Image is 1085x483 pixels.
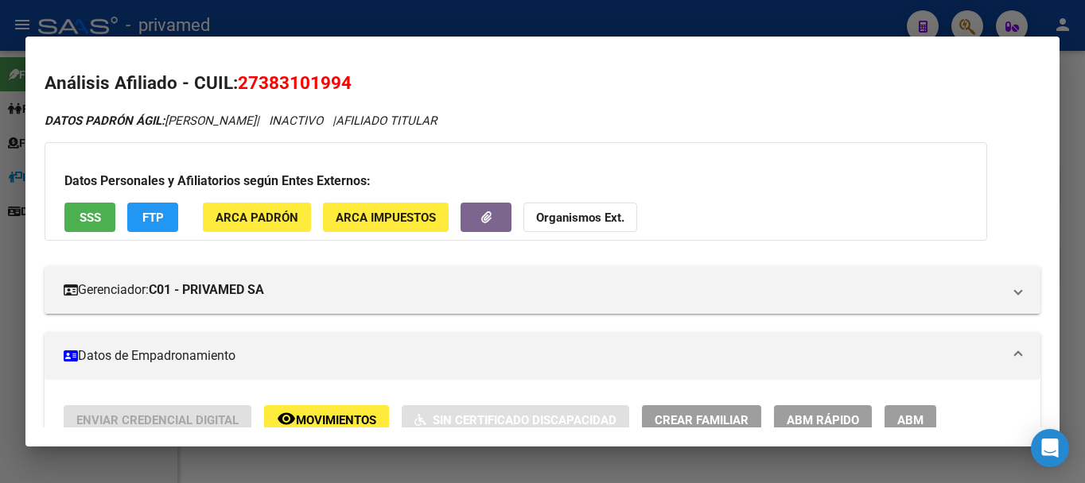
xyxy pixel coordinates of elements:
mat-panel-title: Gerenciador: [64,280,1002,299]
span: ARCA Impuestos [336,211,436,225]
span: [PERSON_NAME] [45,114,256,128]
span: Crear Familiar [655,413,749,427]
button: ARCA Padrón [203,203,311,232]
h2: Análisis Afiliado - CUIL: [45,70,1040,97]
i: | INACTIVO | [45,114,437,128]
span: ARCA Padrón [216,211,298,225]
span: Enviar Credencial Digital [76,413,239,427]
mat-panel-title: Datos de Empadronamiento [64,346,1002,365]
mat-expansion-panel-header: Gerenciador:C01 - PRIVAMED SA [45,266,1040,314]
span: SSS [80,211,101,225]
span: ABM [897,413,924,427]
strong: DATOS PADRÓN ÁGIL: [45,114,165,128]
div: Open Intercom Messenger [1031,429,1069,467]
span: Movimientos [296,413,376,427]
button: Sin Certificado Discapacidad [402,405,629,435]
span: AFILIADO TITULAR [336,114,437,128]
mat-icon: remove_red_eye [277,409,296,428]
strong: C01 - PRIVAMED SA [149,280,264,299]
button: ABM [885,405,936,435]
button: Crear Familiar [642,405,761,435]
button: ARCA Impuestos [323,203,449,232]
button: SSS [64,203,115,232]
h3: Datos Personales y Afiliatorios según Entes Externos: [64,172,967,191]
button: ABM Rápido [774,405,872,435]
button: FTP [127,203,178,232]
mat-expansion-panel-header: Datos de Empadronamiento [45,332,1040,380]
span: 27383101994 [238,72,352,93]
span: ABM Rápido [787,413,859,427]
button: Organismos Ext. [523,203,637,232]
strong: Organismos Ext. [536,211,624,225]
button: Movimientos [264,405,389,435]
span: Sin Certificado Discapacidad [433,413,616,427]
span: FTP [142,211,164,225]
button: Enviar Credencial Digital [64,405,251,435]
